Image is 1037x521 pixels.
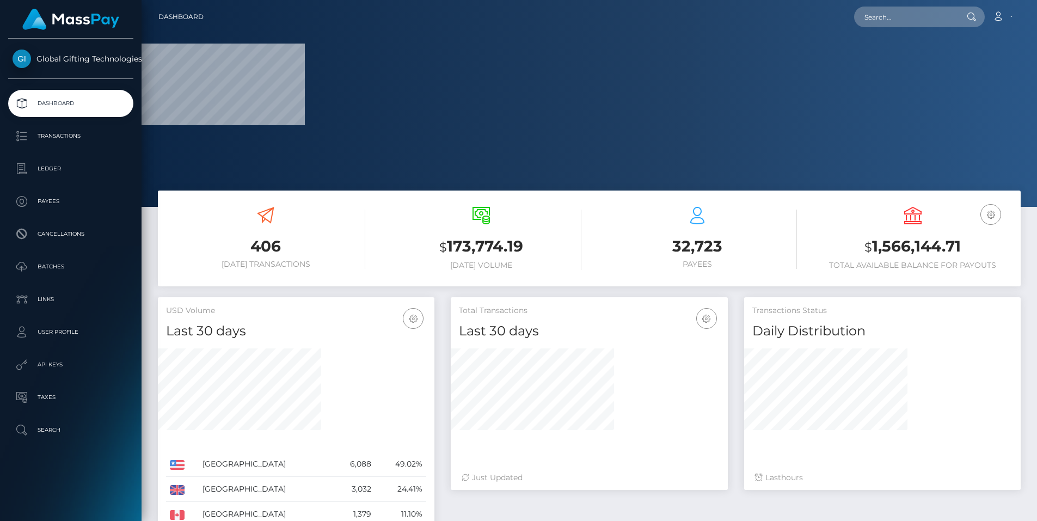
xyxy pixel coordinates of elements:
h5: Transactions Status [752,305,1013,316]
p: Taxes [13,389,129,406]
a: Search [8,416,133,444]
a: Transactions [8,122,133,150]
p: API Keys [13,357,129,373]
h3: 1,566,144.71 [813,236,1013,258]
h6: Payees [598,260,797,269]
a: Payees [8,188,133,215]
td: 24.41% [375,477,426,502]
h4: Last 30 days [459,322,719,341]
input: Search... [854,7,956,27]
a: Links [8,286,133,313]
td: 3,032 [333,477,375,502]
td: 49.02% [375,452,426,477]
h3: 32,723 [598,236,797,257]
p: Batches [13,259,129,275]
div: Just Updated [462,472,716,483]
td: [GEOGRAPHIC_DATA] [199,477,333,502]
span: Global Gifting Technologies Inc [8,54,133,64]
p: Payees [13,193,129,210]
a: Dashboard [8,90,133,117]
p: Ledger [13,161,129,177]
p: Transactions [13,128,129,144]
h6: [DATE] Transactions [166,260,365,269]
div: Last hours [755,472,1010,483]
a: API Keys [8,351,133,378]
td: 6,088 [333,452,375,477]
a: User Profile [8,318,133,346]
h6: Total Available Balance for Payouts [813,261,1013,270]
h5: Total Transactions [459,305,719,316]
h4: Last 30 days [166,322,426,341]
h3: 173,774.19 [382,236,581,258]
small: $ [439,240,447,255]
h4: Daily Distribution [752,322,1013,341]
h6: [DATE] Volume [382,261,581,270]
h5: USD Volume [166,305,426,316]
p: Search [13,422,129,438]
a: Batches [8,253,133,280]
a: Taxes [8,384,133,411]
a: Ledger [8,155,133,182]
p: User Profile [13,324,129,340]
p: Dashboard [13,95,129,112]
a: Dashboard [158,5,204,28]
small: $ [864,240,872,255]
img: Global Gifting Technologies Inc [13,50,31,68]
p: Links [13,291,129,308]
img: US.png [170,460,185,470]
img: CA.png [170,510,185,520]
td: [GEOGRAPHIC_DATA] [199,452,333,477]
img: GB.png [170,485,185,495]
h3: 406 [166,236,365,257]
a: Cancellations [8,220,133,248]
p: Cancellations [13,226,129,242]
img: MassPay Logo [22,9,119,30]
